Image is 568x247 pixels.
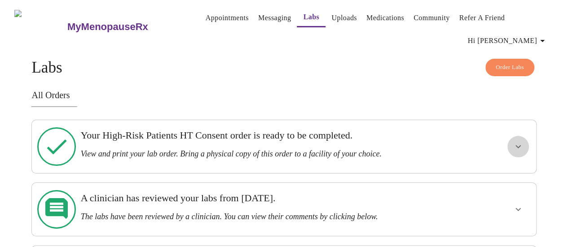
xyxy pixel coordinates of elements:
button: show more [507,199,529,220]
button: show more [507,136,529,157]
a: Medications [366,12,404,24]
span: Order Labs [496,62,524,73]
button: Order Labs [485,59,534,76]
h3: View and print your lab order. Bring a physical copy of this order to a facility of your choice. [81,149,439,159]
h3: All Orders [31,90,536,100]
a: Appointments [206,12,249,24]
a: Messaging [258,12,291,24]
button: Medications [363,9,408,27]
a: Refer a Friend [459,12,505,24]
h3: Your High-Risk Patients HT Consent order is ready to be completed. [81,130,439,141]
a: MyMenopauseRx [66,11,184,43]
img: MyMenopauseRx Logo [14,10,66,43]
h4: Labs [31,59,536,77]
a: Community [414,12,450,24]
button: Community [410,9,454,27]
button: Labs [297,8,326,27]
h3: A clinician has reviewed your labs from [DATE]. [81,192,439,204]
button: Hi [PERSON_NAME] [464,32,551,50]
h3: The labs have been reviewed by a clinician. You can view their comments by clicking below. [81,212,439,221]
a: Uploads [331,12,357,24]
button: Refer a Friend [456,9,509,27]
a: Labs [303,11,319,23]
button: Appointments [202,9,252,27]
button: Uploads [328,9,361,27]
h3: MyMenopauseRx [67,21,148,33]
button: Messaging [255,9,295,27]
span: Hi [PERSON_NAME] [468,35,548,47]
